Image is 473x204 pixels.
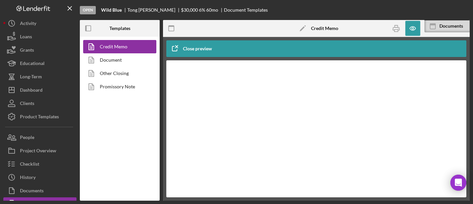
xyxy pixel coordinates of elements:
a: Other Closing [83,67,153,80]
span: $30,000 [181,7,198,13]
div: Tong [PERSON_NAME] [127,7,181,13]
button: Documents [3,184,77,197]
button: People [3,131,77,144]
div: People [20,131,34,146]
a: Credit Memo [83,40,153,53]
div: Documents [439,23,470,29]
button: Close preview [166,42,219,55]
a: Document [83,53,153,67]
iframe: Rich Text Area [207,67,426,191]
div: History [20,171,36,186]
div: Documents [20,184,44,199]
button: Project Overview [3,144,77,157]
b: Wild Blue [101,7,122,13]
a: Promissory Note [83,80,153,93]
div: Open [80,6,96,14]
div: Project Overview [20,144,56,159]
div: Product Templates [20,110,59,125]
b: Credit Memo [311,26,338,31]
button: Checklist [3,157,77,171]
div: Document Templates [224,7,268,13]
div: Close preview [183,42,212,55]
div: Open Intercom Messenger [450,175,466,191]
button: History [3,171,77,184]
div: Checklist [20,157,39,172]
div: 60 mo [206,7,218,13]
b: Templates [109,26,130,31]
div: 6 % [199,7,205,13]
